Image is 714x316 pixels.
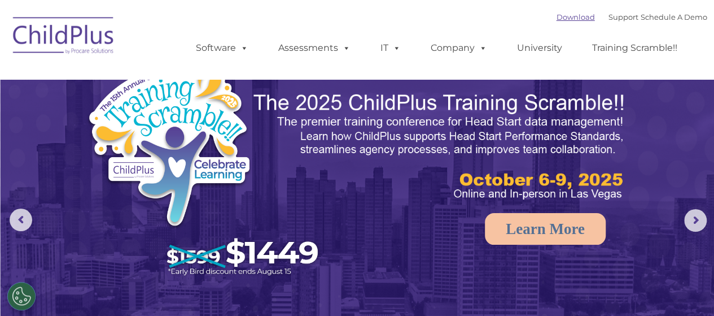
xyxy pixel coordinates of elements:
span: Last name [157,75,191,83]
span: Phone number [157,121,205,129]
a: IT [369,37,412,59]
font: | [557,12,707,21]
a: Assessments [267,37,362,59]
img: ChildPlus by Procare Solutions [7,9,120,66]
a: Software [185,37,260,59]
a: Company [419,37,498,59]
a: Support [608,12,638,21]
a: Training Scramble!! [581,37,689,59]
a: Schedule A Demo [641,12,707,21]
a: Download [557,12,595,21]
iframe: Chat Widget [529,194,714,316]
a: University [506,37,573,59]
button: Cookies Settings [7,282,36,310]
a: Learn More [485,213,606,245]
